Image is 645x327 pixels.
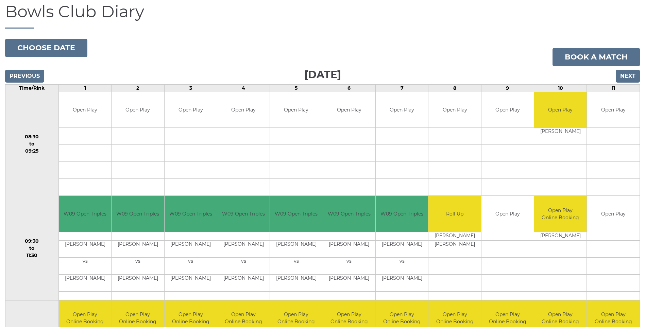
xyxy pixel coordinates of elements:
td: Open Play [481,196,534,232]
td: W09 Open Triples [59,196,111,232]
td: Open Play [165,92,217,128]
td: [PERSON_NAME] [376,274,428,283]
td: Open Play [59,92,111,128]
td: [PERSON_NAME] [165,240,217,249]
td: vs [165,257,217,266]
td: Open Play [376,92,428,128]
td: [PERSON_NAME] [323,240,375,249]
td: [PERSON_NAME] [270,240,322,249]
td: Time/Rink [5,84,59,92]
td: [PERSON_NAME] [534,128,587,136]
td: [PERSON_NAME] [59,240,111,249]
td: 1 [58,84,111,92]
button: Choose date [5,39,87,57]
td: W09 Open Triples [270,196,322,232]
td: 7 [376,84,428,92]
td: vs [112,257,164,266]
td: 4 [217,84,270,92]
input: Next [616,70,640,83]
td: Open Play [587,196,640,232]
td: W09 Open Triples [217,196,270,232]
td: vs [323,257,375,266]
td: vs [376,257,428,266]
td: 11 [587,84,640,92]
td: [PERSON_NAME] [270,274,322,283]
td: 08:30 to 09:25 [5,92,59,196]
h1: Bowls Club Diary [5,3,640,29]
td: [PERSON_NAME] [165,274,217,283]
td: 10 [534,84,587,92]
td: Open Play [587,92,640,128]
td: [PERSON_NAME] [217,240,270,249]
td: Open Play Online Booking [534,196,587,232]
td: 9 [481,84,534,92]
td: Open Play [112,92,164,128]
td: [PERSON_NAME] [376,240,428,249]
td: 09:30 to 11:30 [5,196,59,300]
td: [PERSON_NAME] [59,274,111,283]
td: Open Play [534,92,587,128]
input: Previous [5,70,44,83]
td: 2 [112,84,164,92]
td: [PERSON_NAME] [428,232,481,240]
td: [PERSON_NAME] [428,240,481,249]
td: [PERSON_NAME] [217,274,270,283]
td: [PERSON_NAME] [323,274,375,283]
td: vs [270,257,322,266]
td: Open Play [270,92,322,128]
td: 8 [428,84,481,92]
td: 5 [270,84,323,92]
td: Open Play [428,92,481,128]
td: Open Play [481,92,534,128]
td: Open Play [217,92,270,128]
td: 3 [164,84,217,92]
td: W09 Open Triples [323,196,375,232]
td: [PERSON_NAME] [112,274,164,283]
td: [PERSON_NAME] [534,232,587,240]
td: vs [59,257,111,266]
td: W09 Open Triples [165,196,217,232]
td: W09 Open Triples [112,196,164,232]
td: Roll Up [428,196,481,232]
td: [PERSON_NAME] [112,240,164,249]
td: vs [217,257,270,266]
a: Book a match [553,48,640,66]
td: Open Play [323,92,375,128]
td: 6 [323,84,375,92]
td: W09 Open Triples [376,196,428,232]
